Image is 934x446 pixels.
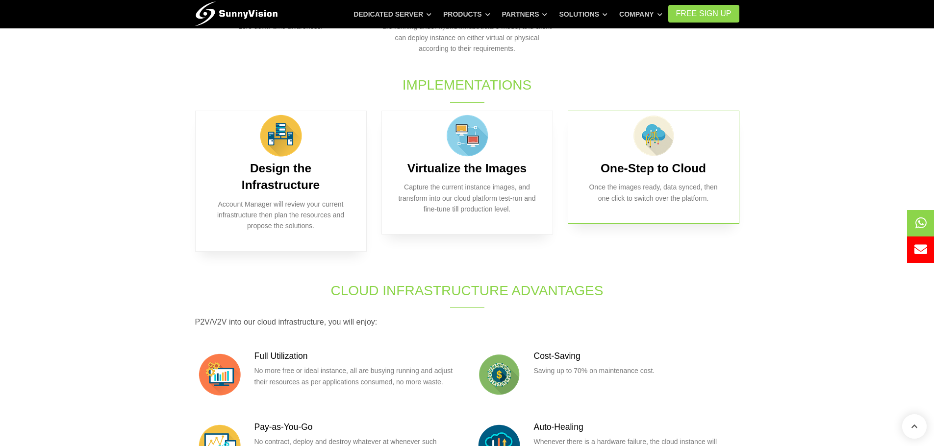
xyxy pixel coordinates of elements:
[475,350,524,399] img: flat-price.png
[629,111,678,160] img: flat-cloud-transfer.png
[407,162,527,175] b: Virtualize the Images
[619,5,662,23] a: Company
[304,281,631,300] h1: Cloud Infrastructure Advantages
[534,421,739,433] h3: Auto-Healing
[254,421,460,433] h3: Pay-as-You-Go
[534,365,739,376] p: Saving up to 70% on maintenance cost.
[559,5,607,23] a: Solutions
[254,350,460,362] h3: Full Utilization
[583,182,724,204] p: Once the images ready, data synced, then one click to switch over the platform.
[195,316,739,329] p: P2V/V2V into our cloud infrastructure, you will enjoy:
[195,350,244,399] img: flat-mon-cogs.png
[353,5,431,23] a: Dedicated Server
[304,75,631,94] h1: Implementations
[210,199,352,232] p: Account Manager will review your current infrastructure then plan the resources and propose the s...
[242,162,320,191] b: Design the Infrastructure
[443,5,490,23] a: Products
[601,162,706,175] b: One-Step to Cloud
[534,350,739,362] h3: Cost-Saving
[668,5,739,23] a: FREE Sign Up
[254,365,460,387] p: No more free or ideal instance, all are busying running and adjust their resources as per applica...
[256,111,305,160] img: flat-server.png
[397,182,538,214] p: Capture the current instance images, and transform into our cloud platform test-run and fine-tune...
[443,111,492,160] img: flat-lan.png
[502,5,548,23] a: Partners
